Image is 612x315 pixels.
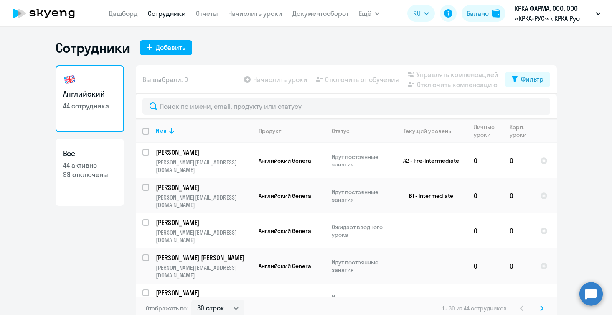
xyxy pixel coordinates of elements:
[156,42,185,52] div: Добавить
[156,148,250,157] p: [PERSON_NAME]
[510,123,528,138] div: Корп. уроки
[467,248,503,284] td: 0
[63,101,117,110] p: 44 сотрудника
[503,248,533,284] td: 0
[148,9,186,18] a: Сотрудники
[332,127,350,135] div: Статус
[413,8,421,18] span: RU
[467,213,503,248] td: 0
[259,262,312,270] span: Английский General
[259,227,312,235] span: Английский General
[142,98,550,115] input: Поиск по имени, email, продукту или статусу
[389,143,467,178] td: A2 - Pre-Intermediate
[156,127,167,135] div: Имя
[332,294,389,309] p: Идут постоянные занятия
[332,153,389,168] p: Идут постоянные занятия
[467,143,503,178] td: 0
[156,218,251,227] a: [PERSON_NAME]
[156,148,251,157] a: [PERSON_NAME]
[140,40,192,55] button: Добавить
[332,127,389,135] div: Статус
[503,178,533,213] td: 0
[442,305,507,312] span: 1 - 30 из 44 сотрудников
[156,229,251,244] p: [PERSON_NAME][EMAIL_ADDRESS][DOMAIN_NAME]
[389,178,467,213] td: B1 - Intermediate
[63,161,117,170] p: 44 активно
[332,259,389,274] p: Идут постоянные занятия
[407,5,435,22] button: RU
[521,74,543,84] div: Фильтр
[156,183,250,192] p: [PERSON_NAME]
[56,39,130,56] h1: Сотрудники
[474,123,503,138] div: Личные уроки
[359,8,371,18] span: Ещё
[492,9,500,18] img: balance
[259,127,281,135] div: Продукт
[503,143,533,178] td: 0
[332,223,389,238] p: Ожидает вводного урока
[467,178,503,213] td: 0
[156,159,251,174] p: [PERSON_NAME][EMAIL_ADDRESS][DOMAIN_NAME]
[156,218,250,227] p: [PERSON_NAME]
[156,194,251,209] p: [PERSON_NAME][EMAIL_ADDRESS][DOMAIN_NAME]
[515,3,592,23] p: КРКА ФАРМА, ООО, ООО «КРКА-РУС» \ КРКА Рус
[462,5,505,22] button: Балансbalance
[156,264,251,279] p: [PERSON_NAME][EMAIL_ADDRESS][DOMAIN_NAME]
[63,73,76,86] img: english
[63,148,117,159] h3: Все
[56,65,124,132] a: Английский44 сотрудника
[63,89,117,100] h3: Английский
[259,127,325,135] div: Продукт
[156,253,250,262] p: [PERSON_NAME] [PERSON_NAME]
[196,9,218,18] a: Отчеты
[467,8,489,18] div: Баланс
[359,5,380,22] button: Ещё
[404,127,451,135] div: Текущий уровень
[142,74,188,85] span: Вы выбрали: 0
[156,288,251,297] a: [PERSON_NAME]
[228,9,282,18] a: Начислить уроки
[505,72,550,87] button: Фильтр
[259,192,312,200] span: Английский General
[510,3,605,23] button: КРКА ФАРМА, ООО, ООО «КРКА-РУС» \ КРКА Рус
[259,157,312,164] span: Английский General
[503,213,533,248] td: 0
[109,9,138,18] a: Дашборд
[156,183,251,192] a: [PERSON_NAME]
[156,288,250,297] p: [PERSON_NAME]
[292,9,349,18] a: Документооборот
[396,127,467,135] div: Текущий уровень
[146,305,188,312] span: Отображать по:
[510,123,533,138] div: Корп. уроки
[156,127,251,135] div: Имя
[474,123,497,138] div: Личные уроки
[63,170,117,179] p: 99 отключены
[332,188,389,203] p: Идут постоянные занятия
[156,253,251,262] a: [PERSON_NAME] [PERSON_NAME]
[56,139,124,206] a: Все44 активно99 отключены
